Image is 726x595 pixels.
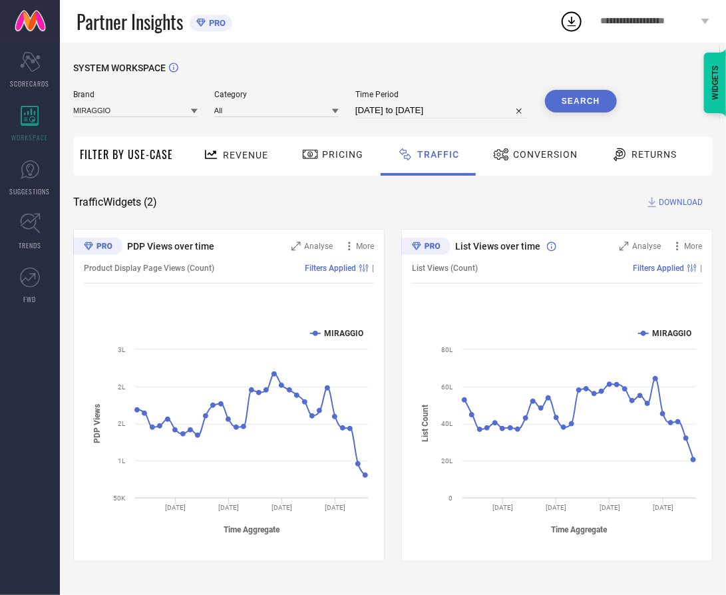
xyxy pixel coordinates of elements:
[224,525,280,534] tspan: Time Aggregate
[513,149,578,160] span: Conversion
[305,264,356,273] span: Filters Applied
[118,346,126,353] text: 3L
[291,242,301,251] svg: Zoom
[84,264,214,273] span: Product Display Page Views (Count)
[272,504,292,511] text: [DATE]
[652,329,691,338] text: MIRAGGIO
[113,495,126,502] text: 50K
[684,242,702,251] span: More
[421,405,430,442] tspan: List Count
[325,504,345,511] text: [DATE]
[24,294,37,304] span: FWD
[546,504,567,511] text: [DATE]
[206,18,226,28] span: PRO
[19,240,41,250] span: TRENDS
[73,90,198,99] span: Brand
[304,242,333,251] span: Analyse
[633,264,684,273] span: Filters Applied
[455,241,540,252] span: List Views over time
[659,196,703,209] span: DOWNLOAD
[118,420,126,427] text: 2L
[12,132,49,142] span: WORKSPACE
[165,504,186,511] text: [DATE]
[355,90,528,99] span: Time Period
[118,383,126,391] text: 2L
[73,196,157,209] span: Traffic Widgets ( 2 )
[412,264,478,273] span: List Views (Count)
[11,79,50,89] span: SCORECARDS
[545,90,617,112] button: Search
[441,383,453,391] text: 60L
[73,238,122,258] div: Premium
[441,420,453,427] text: 40L
[372,264,374,273] span: |
[632,242,661,251] span: Analyse
[449,495,453,502] text: 0
[632,149,677,160] span: Returns
[80,146,173,162] span: Filter By Use-Case
[417,149,459,160] span: Traffic
[73,63,166,73] span: SYSTEM WORKSPACE
[356,242,374,251] span: More
[653,504,673,511] text: [DATE]
[322,149,363,160] span: Pricing
[77,8,183,35] span: Partner Insights
[223,150,268,160] span: Revenue
[441,346,453,353] text: 80L
[324,329,363,338] text: MIRAGGIO
[401,238,451,258] div: Premium
[218,504,239,511] text: [DATE]
[600,504,620,511] text: [DATE]
[10,186,51,196] span: SUGGESTIONS
[620,242,629,251] svg: Zoom
[492,504,513,511] text: [DATE]
[92,404,102,443] tspan: PDP Views
[560,9,584,33] div: Open download list
[214,90,339,99] span: Category
[355,102,528,118] input: Select time period
[552,525,608,534] tspan: Time Aggregate
[441,457,453,465] text: 20L
[700,264,702,273] span: |
[118,457,126,465] text: 1L
[127,241,214,252] span: PDP Views over time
